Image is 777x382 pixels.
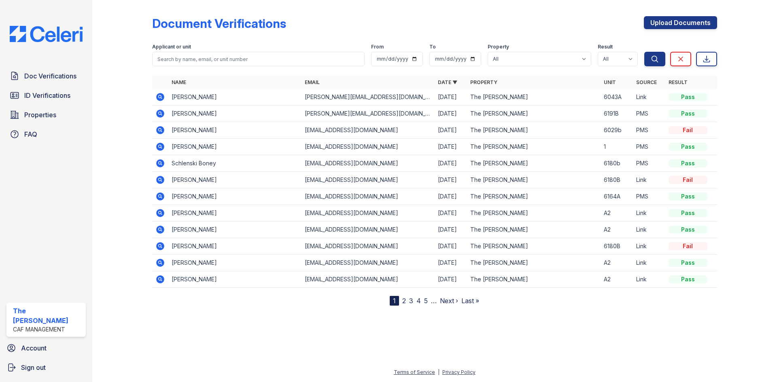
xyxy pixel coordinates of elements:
td: The [PERSON_NAME] [467,139,600,155]
td: [PERSON_NAME][EMAIL_ADDRESS][DOMAIN_NAME] [301,106,435,122]
span: Doc Verifications [24,71,76,81]
a: Properties [6,107,86,123]
td: [EMAIL_ADDRESS][DOMAIN_NAME] [301,155,435,172]
td: 6180B [601,238,633,255]
td: A2 [601,271,633,288]
a: Property [470,79,497,85]
td: 1 [601,139,633,155]
td: [DATE] [435,89,467,106]
div: The [PERSON_NAME] [13,306,83,325]
td: [EMAIL_ADDRESS][DOMAIN_NAME] [301,271,435,288]
td: [PERSON_NAME] [168,172,301,188]
td: The [PERSON_NAME] [467,122,600,139]
td: [EMAIL_ADDRESS][DOMAIN_NAME] [301,172,435,188]
td: PMS [633,122,665,139]
div: CAF Management [13,325,83,333]
td: [PERSON_NAME] [168,205,301,222]
td: [PERSON_NAME] [168,255,301,271]
span: Sign out [21,363,46,372]
td: [EMAIL_ADDRESS][DOMAIN_NAME] [301,255,435,271]
td: Link [633,222,665,238]
a: 4 [416,297,421,305]
td: [DATE] [435,188,467,205]
td: PMS [633,139,665,155]
td: [PERSON_NAME] [168,122,301,139]
td: 6191B [601,106,633,122]
td: Link [633,255,665,271]
a: Doc Verifications [6,68,86,84]
span: FAQ [24,129,37,139]
td: 6180B [601,172,633,188]
td: [EMAIL_ADDRESS][DOMAIN_NAME] [301,139,435,155]
td: 6043A [601,89,633,106]
td: The [PERSON_NAME] [467,271,600,288]
a: ID Verifications [6,87,86,103]
span: Properties [24,110,56,120]
td: Link [633,238,665,255]
td: PMS [633,188,665,205]
td: Link [633,172,665,188]
td: The [PERSON_NAME] [467,89,600,106]
div: | [438,369,439,375]
div: Pass [669,192,707,200]
td: PMS [633,155,665,172]
td: [DATE] [435,271,467,288]
label: Applicant or unit [152,44,191,50]
div: Fail [669,176,707,184]
td: Schlenski Boney [168,155,301,172]
a: Date ▼ [438,79,457,85]
div: Pass [669,93,707,101]
td: [EMAIL_ADDRESS][DOMAIN_NAME] [301,238,435,255]
td: Link [633,89,665,106]
td: [DATE] [435,139,467,155]
input: Search by name, email, or unit number [152,52,365,66]
label: To [429,44,436,50]
a: 3 [409,297,413,305]
td: A2 [601,222,633,238]
label: Property [488,44,509,50]
td: 6029b [601,122,633,139]
div: Fail [669,242,707,250]
td: [PERSON_NAME] [168,188,301,205]
a: Email [305,79,320,85]
a: Last » [461,297,479,305]
a: Sign out [3,359,89,376]
label: From [371,44,384,50]
td: [DATE] [435,205,467,222]
td: [PERSON_NAME] [168,271,301,288]
a: Upload Documents [644,16,717,29]
a: 5 [424,297,428,305]
td: [PERSON_NAME] [168,106,301,122]
td: The [PERSON_NAME] [467,188,600,205]
a: Terms of Service [394,369,435,375]
td: A2 [601,255,633,271]
img: CE_Logo_Blue-a8612792a0a2168367f1c8372b55b34899dd931a85d93a1a3d3e32e68fde9ad4.png [3,26,89,42]
a: Account [3,340,89,356]
td: [DATE] [435,172,467,188]
td: The [PERSON_NAME] [467,155,600,172]
div: Pass [669,226,707,234]
span: Account [21,343,47,353]
td: [EMAIL_ADDRESS][DOMAIN_NAME] [301,122,435,139]
td: [DATE] [435,106,467,122]
label: Result [598,44,613,50]
a: Unit [604,79,616,85]
td: The [PERSON_NAME] [467,172,600,188]
td: [DATE] [435,222,467,238]
td: [EMAIL_ADDRESS][DOMAIN_NAME] [301,205,435,222]
div: Pass [669,159,707,167]
div: Pass [669,209,707,217]
a: Result [669,79,688,85]
a: Name [172,79,186,85]
a: FAQ [6,126,86,142]
span: … [431,296,437,306]
td: [DATE] [435,255,467,271]
td: [PERSON_NAME] [168,238,301,255]
a: Source [636,79,657,85]
a: Next › [440,297,458,305]
td: [EMAIL_ADDRESS][DOMAIN_NAME] [301,222,435,238]
td: [DATE] [435,122,467,139]
td: [DATE] [435,238,467,255]
span: ID Verifications [24,91,70,100]
td: The [PERSON_NAME] [467,106,600,122]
